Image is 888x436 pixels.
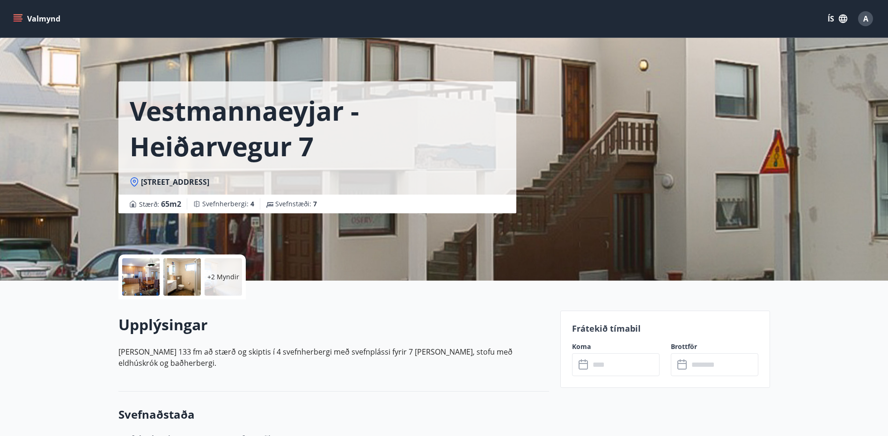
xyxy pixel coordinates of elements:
p: [PERSON_NAME] 133 fm að stærð og skiptis í 4 svefnherbergi með svefnplássi fyrir 7 [PERSON_NAME],... [118,346,549,369]
span: 7 [313,199,317,208]
span: A [863,14,868,24]
button: A [854,7,877,30]
h1: Vestmannaeyjar - Heiðarvegur 7 [130,93,505,164]
label: Koma [572,342,660,351]
button: ÍS [822,10,852,27]
span: Stærð : [139,198,181,210]
label: Brottför [671,342,758,351]
span: Svefnstæði : [275,199,317,209]
button: menu [11,10,64,27]
h2: Upplýsingar [118,314,549,335]
span: Svefnherbergi : [202,199,254,209]
span: 4 [250,199,254,208]
span: [STREET_ADDRESS] [141,177,209,187]
p: Frátekið tímabil [572,322,758,334]
p: +2 Myndir [207,272,239,282]
h3: Svefnaðstaða [118,407,549,422]
span: 65 m2 [161,199,181,209]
